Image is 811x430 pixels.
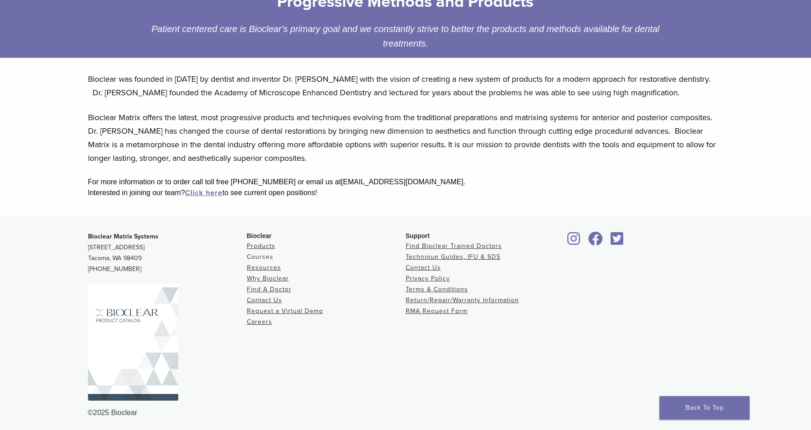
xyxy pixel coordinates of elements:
[247,242,275,250] a: Products
[88,231,247,275] p: [STREET_ADDRESS] Tacoma, WA 98409 [PHONE_NUMBER]
[247,318,272,326] a: Careers
[88,72,723,99] p: Bioclear was founded in [DATE] by dentist and inventor Dr. [PERSON_NAME] with the vision of creat...
[247,307,323,315] a: Request a Virtual Demo
[88,111,723,165] p: Bioclear Matrix offers the latest, most progressive products and techniques evolving from the tra...
[406,296,519,304] a: Return/Repair/Warranty Information
[608,237,627,246] a: Bioclear
[247,275,289,282] a: Why Bioclear
[247,264,281,271] a: Resources
[406,285,468,293] a: Terms & Conditions
[247,253,273,261] a: Courses
[565,237,584,246] a: Bioclear
[88,284,178,401] img: Bioclear
[247,285,292,293] a: Find A Doctor
[247,296,282,304] a: Contact Us
[406,242,502,250] a: Find Bioclear Trained Doctors
[406,232,430,239] span: Support
[88,187,723,198] div: Interested in joining our team? to see current open positions!
[185,188,222,197] a: Click here
[135,22,676,51] div: Patient centered care is Bioclear's primary goal and we constantly strive to better the products ...
[659,396,750,420] a: Back To Top
[406,253,501,261] a: Technique Guides, IFU & SDS
[88,407,723,418] div: ©2025 Bioclear
[406,307,468,315] a: RMA Request Form
[247,232,272,239] span: Bioclear
[406,264,441,271] a: Contact Us
[88,233,158,240] strong: Bioclear Matrix Systems
[406,275,450,282] a: Privacy Policy
[585,237,606,246] a: Bioclear
[88,177,723,187] div: For more information or to order call toll free [PHONE_NUMBER] or email us at [EMAIL_ADDRESS][DOM...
